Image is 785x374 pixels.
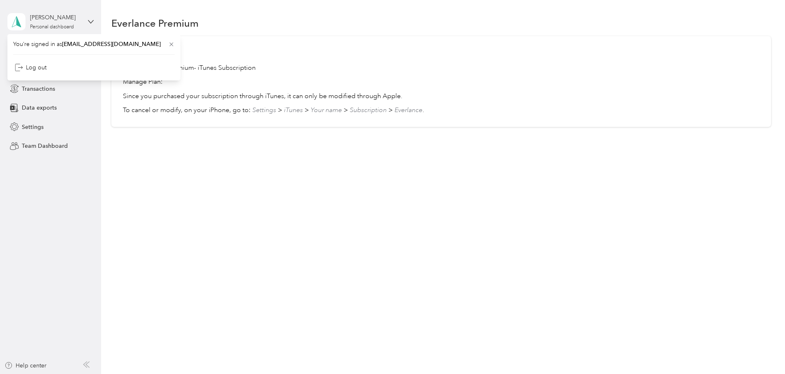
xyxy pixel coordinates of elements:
[15,63,46,72] div: Log out
[22,103,57,112] span: Data exports
[252,106,276,114] span: Settings
[123,92,760,101] p: Since you purchased your subscription through iTunes, it can only be modified through Apple.
[395,106,423,114] span: Everlance
[739,328,785,374] iframe: Everlance-gr Chat Button Frame
[350,106,387,114] span: Subscription
[123,77,760,87] p: Manage Plan:
[13,40,175,48] span: You’re signed in as
[123,106,760,115] p: To cancel or modify, on your iPhone, go to: > > > > .
[311,106,342,114] span: Your name
[284,106,303,114] span: iTunes
[123,48,760,56] h1: Subscription
[22,123,44,131] span: Settings
[111,19,199,28] h1: Everlance Premium
[30,25,74,30] div: Personal dashboard
[62,41,161,48] span: [EMAIL_ADDRESS][DOMAIN_NAME]
[22,142,68,150] span: Team Dashboard
[30,13,81,22] div: [PERSON_NAME]
[5,361,46,370] button: Help center
[123,63,760,73] p: Plan: Everlance Premium - iTunes Subscription
[22,85,55,93] span: Transactions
